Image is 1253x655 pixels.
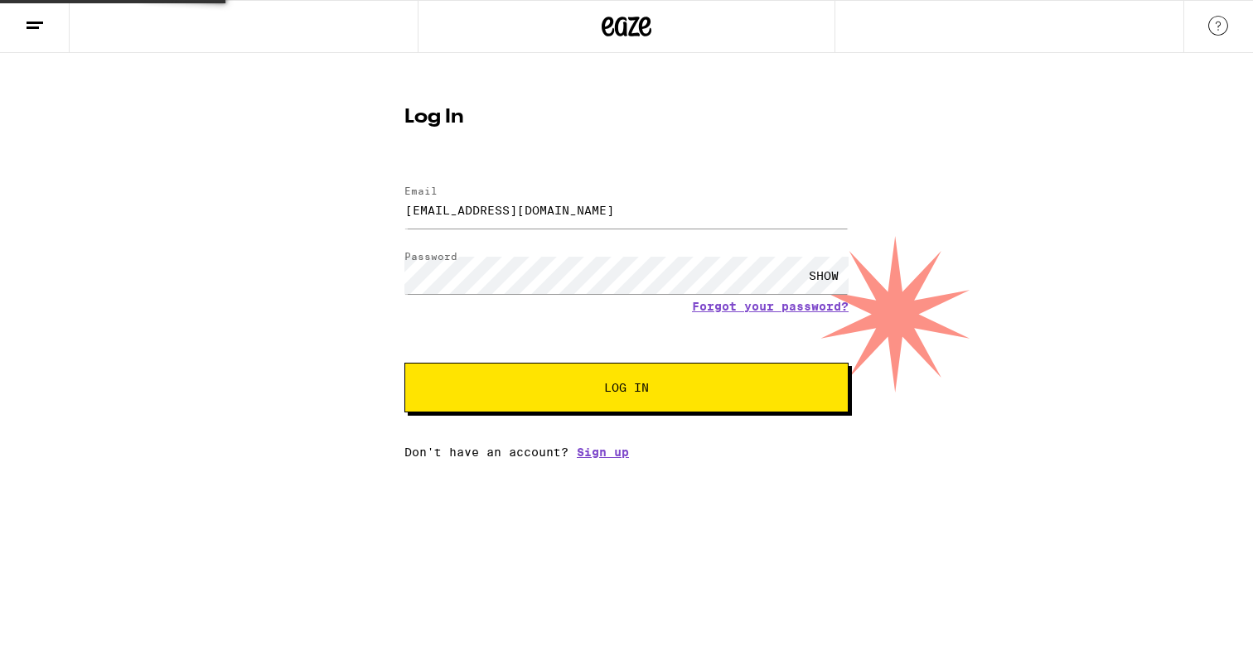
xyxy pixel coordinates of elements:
[799,257,849,294] div: SHOW
[604,382,649,393] span: Log In
[404,251,457,262] label: Password
[692,300,849,313] a: Forgot your password?
[404,185,438,196] label: Email
[10,12,119,25] span: Hi. Need any help?
[577,445,629,459] a: Sign up
[404,363,849,412] button: Log In
[404,108,849,128] h1: Log In
[404,445,849,459] div: Don't have an account?
[404,191,849,229] input: Email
